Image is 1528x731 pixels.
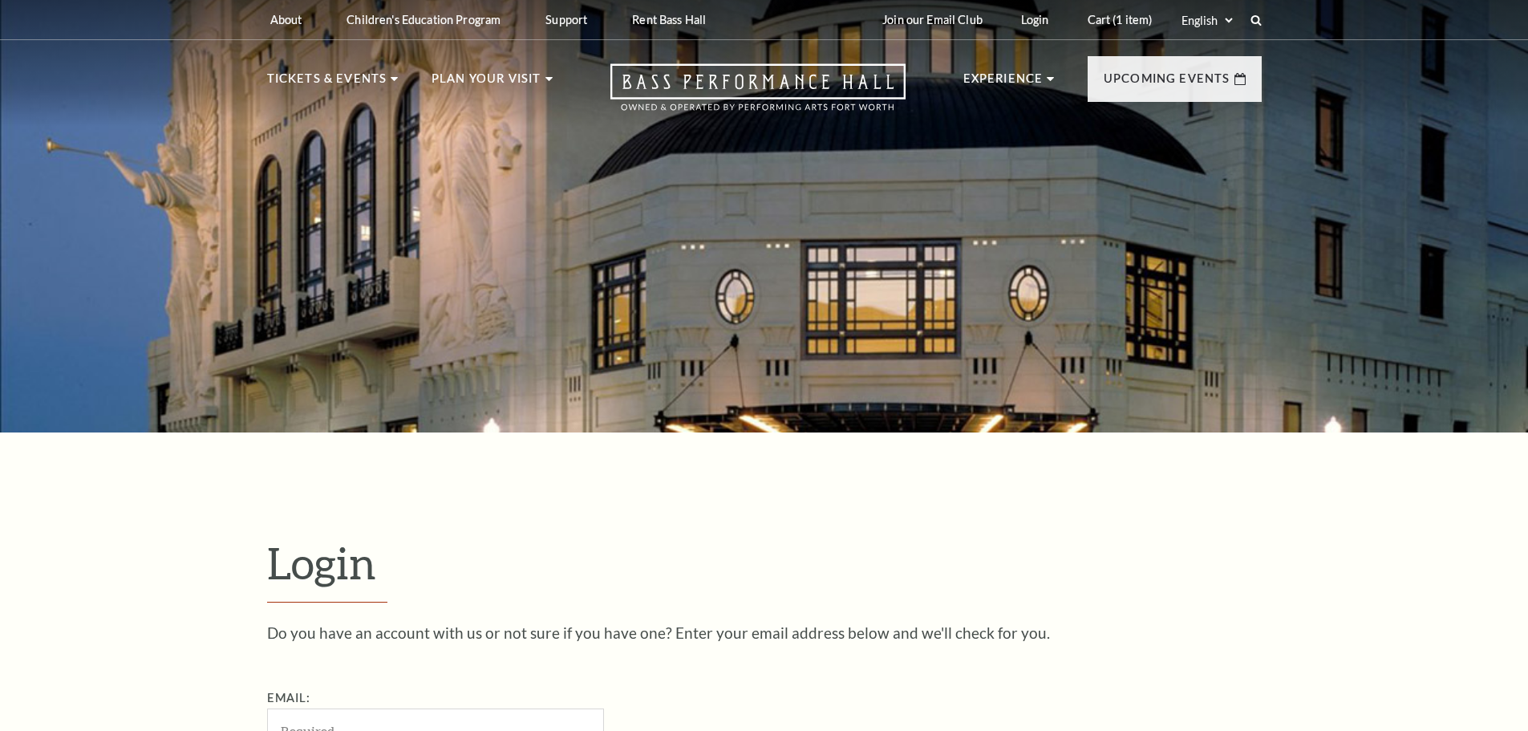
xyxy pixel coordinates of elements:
[267,69,387,98] p: Tickets & Events
[347,13,501,26] p: Children's Education Program
[1178,13,1235,28] select: Select:
[545,13,587,26] p: Support
[270,13,302,26] p: About
[1104,69,1230,98] p: Upcoming Events
[267,537,376,588] span: Login
[267,625,1262,640] p: Do you have an account with us or not sure if you have one? Enter your email address below and we...
[432,69,541,98] p: Plan Your Visit
[963,69,1044,98] p: Experience
[632,13,706,26] p: Rent Bass Hall
[267,691,311,705] label: Email:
